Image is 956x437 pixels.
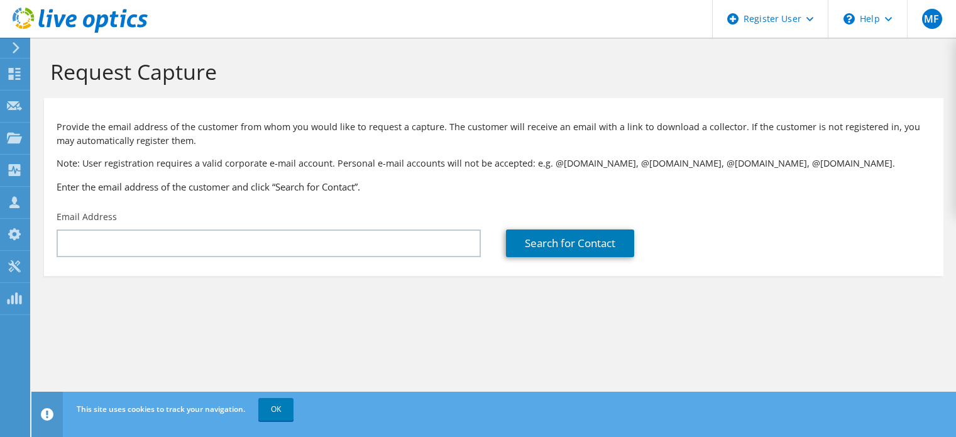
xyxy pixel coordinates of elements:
[57,211,117,223] label: Email Address
[50,58,931,85] h1: Request Capture
[57,120,931,148] p: Provide the email address of the customer from whom you would like to request a capture. The cust...
[922,9,942,29] span: MF
[506,230,634,257] a: Search for Contact
[57,157,931,170] p: Note: User registration requires a valid corporate e-mail account. Personal e-mail accounts will ...
[258,398,294,421] a: OK
[77,404,245,414] span: This site uses cookies to track your navigation.
[843,13,855,25] svg: \n
[57,180,931,194] h3: Enter the email address of the customer and click “Search for Contact”.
